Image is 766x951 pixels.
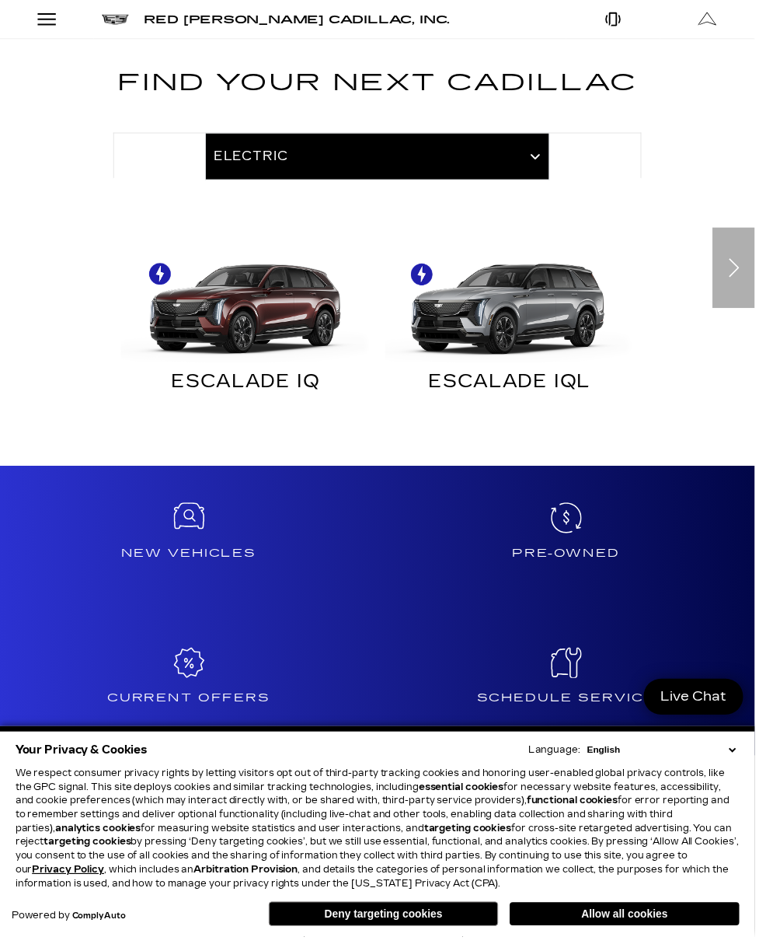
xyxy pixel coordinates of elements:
[44,849,133,860] strong: targeting cookies
[389,554,760,570] h4: Pre-Owned
[103,15,131,25] img: Cadillac logo
[123,242,375,369] img: ESCALADE IQ
[115,242,651,412] div: Electric
[391,242,643,369] img: ESCALADE IQL
[16,750,150,772] span: Your Privacy & Cookies
[534,807,627,818] strong: functional cookies
[383,620,766,767] a: Schedule Service
[115,242,383,412] a: ESCALADE IQ ESCALADE IQ
[6,701,377,717] h4: Current Offers
[197,877,302,888] strong: Arbitration Provision
[395,380,639,400] div: ESCALADE IQL
[383,242,651,412] a: ESCALADE IQL ESCALADE IQL
[425,793,511,804] strong: essential cookies
[103,13,131,26] a: Cadillac logo
[592,754,750,768] select: Language Select
[6,554,377,570] h4: New Vehicles
[127,380,371,400] div: ESCALADE IQ
[33,877,106,888] u: Privacy Policy
[56,835,143,846] strong: analytics cookies
[430,835,519,846] strong: targeting cookies
[115,65,651,123] h2: Find Your Next Cadillac
[389,701,760,717] h4: Schedule Service
[653,689,754,725] a: Live Chat
[517,916,750,939] button: Allow all cookies
[536,757,589,766] div: Language:
[383,473,766,620] a: Pre-Owned
[12,925,127,935] div: Powered by
[73,925,127,935] a: ComplyAuto
[16,778,750,904] p: We respect consumer privacy rights by letting visitors opt out of third-party tracking cookies an...
[663,698,745,716] span: Live Chat
[146,13,457,26] a: Red [PERSON_NAME] Cadillac, Inc.
[273,915,506,940] button: Deny targeting cookies
[723,231,766,313] div: Next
